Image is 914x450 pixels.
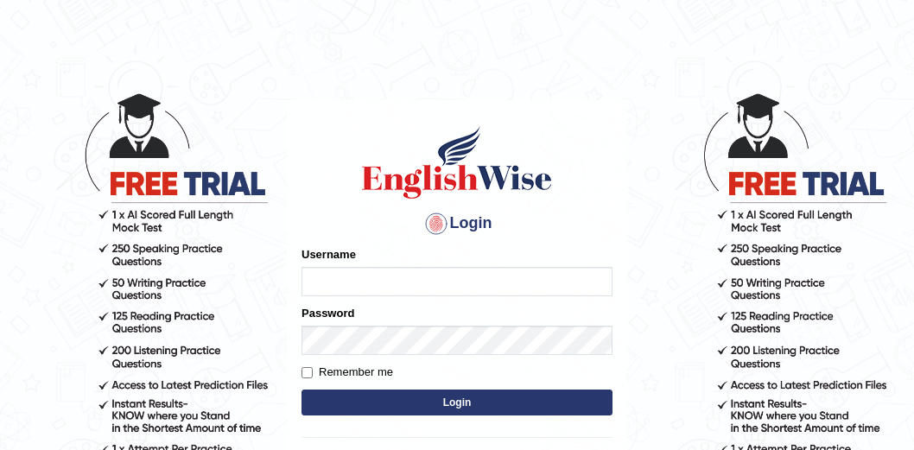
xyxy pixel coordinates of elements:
img: Logo of English Wise sign in for intelligent practice with AI [359,124,555,201]
label: Remember me [301,364,393,381]
input: Remember me [301,367,313,378]
label: Username [301,246,356,263]
label: Password [301,305,354,321]
button: Login [301,390,613,415]
h4: Login [301,210,613,238]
